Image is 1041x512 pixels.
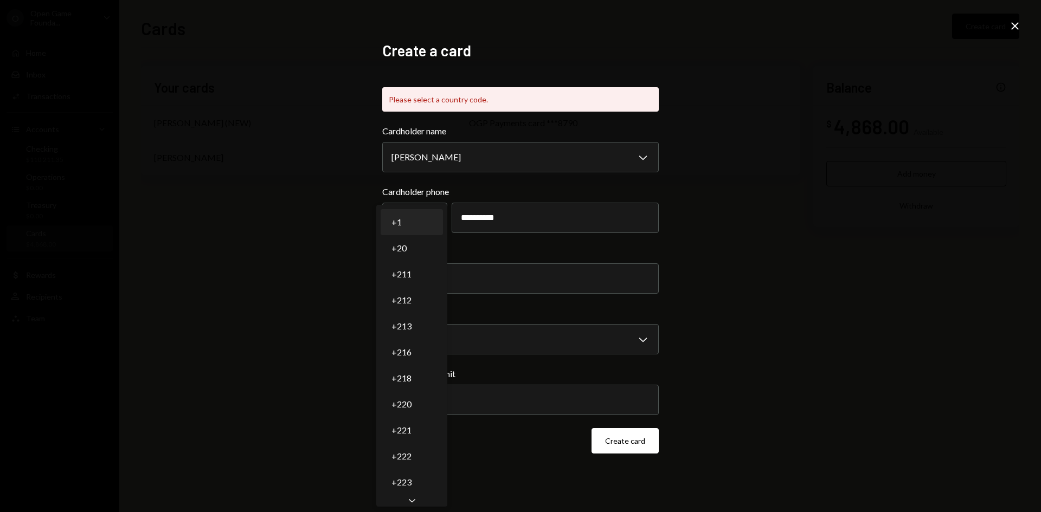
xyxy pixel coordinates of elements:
label: Card nickname [382,246,659,259]
span: +216 [391,346,412,359]
h2: Create a card [382,40,659,61]
span: +221 [391,424,412,437]
span: +20 [391,242,407,255]
span: +222 [391,450,412,463]
button: Limit type [382,324,659,354]
span: +212 [391,294,412,307]
label: Cardholder name [382,125,659,138]
span: +223 [391,476,412,489]
button: Create card [592,428,659,453]
span: +211 [391,268,412,281]
div: Please select a country code. [382,87,659,112]
button: Cardholder name [382,142,659,172]
label: Cardholder phone [382,185,659,198]
span: +213 [391,320,412,333]
label: Daily spending limit [382,367,659,380]
label: Limit type [382,307,659,320]
span: +218 [391,372,412,385]
span: +220 [391,398,412,411]
span: +1 [391,216,402,229]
